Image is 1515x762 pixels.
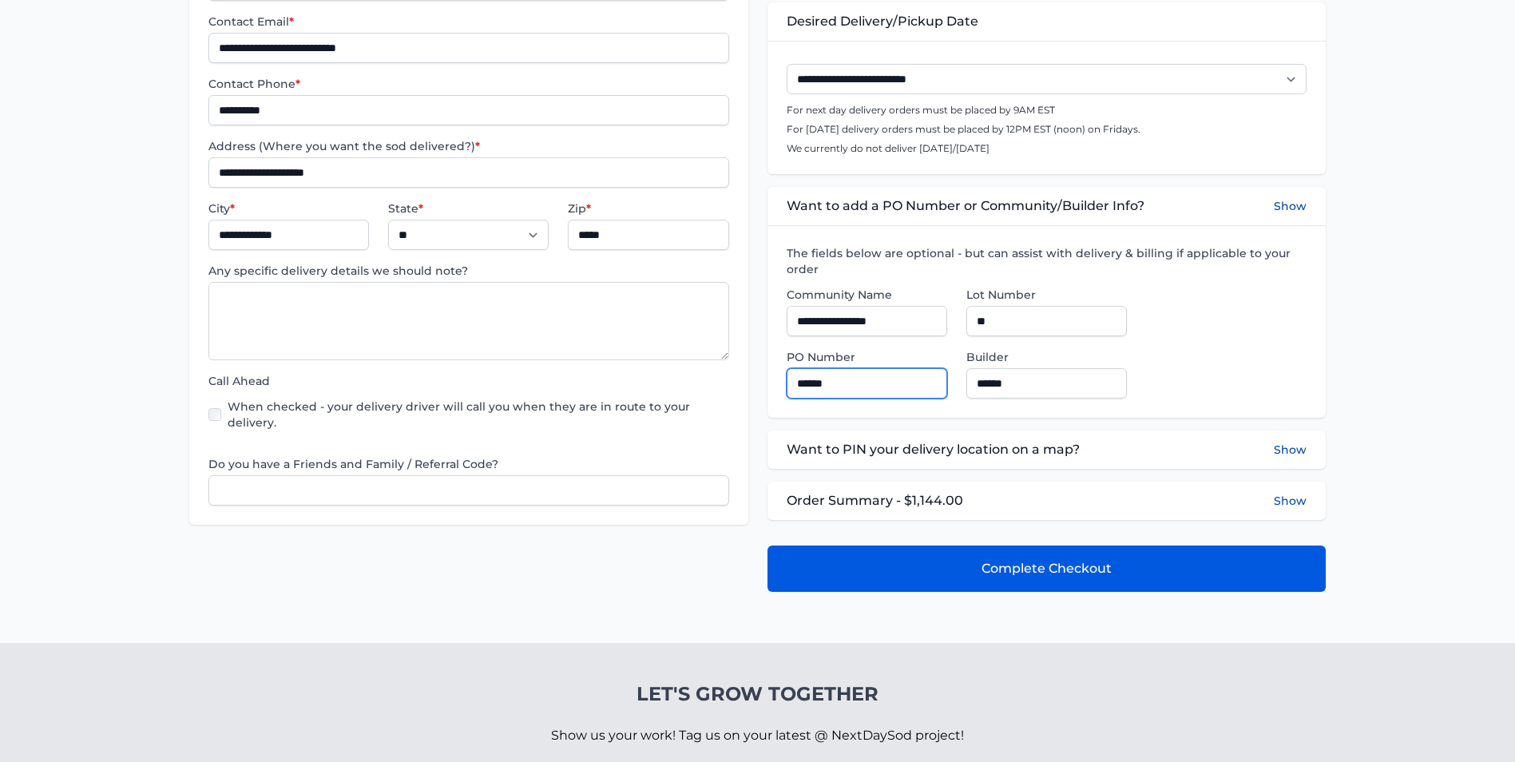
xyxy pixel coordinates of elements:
label: Any specific delivery details we should note? [208,263,728,279]
label: State [388,200,549,216]
button: Complete Checkout [767,546,1326,592]
span: Complete Checkout [982,559,1112,578]
label: Builder [966,349,1127,365]
label: City [208,200,369,216]
label: The fields below are optional - but can assist with delivery & billing if applicable to your order [787,245,1307,277]
button: Show [1274,196,1307,216]
label: When checked - your delivery driver will call you when they are in route to your delivery. [228,399,728,431]
label: Lot Number [966,287,1127,303]
label: Community Name [787,287,947,303]
button: Show [1274,440,1307,459]
label: Address (Where you want the sod delivered?) [208,138,728,154]
span: Want to PIN your delivery location on a map? [787,440,1080,459]
label: Do you have a Friends and Family / Referral Code? [208,456,728,472]
label: Call Ahead [208,373,728,389]
p: For [DATE] delivery orders must be placed by 12PM EST (noon) on Fridays. [787,123,1307,136]
button: Show [1274,493,1307,509]
label: Zip [568,200,728,216]
label: PO Number [787,349,947,365]
h4: Let's Grow Together [551,681,964,707]
span: Want to add a PO Number or Community/Builder Info? [787,196,1144,216]
span: Order Summary - $1,144.00 [787,491,963,510]
p: For next day delivery orders must be placed by 9AM EST [787,104,1307,117]
div: Desired Delivery/Pickup Date [767,2,1326,41]
label: Contact Email [208,14,728,30]
label: Contact Phone [208,76,728,92]
p: We currently do not deliver [DATE]/[DATE] [787,142,1307,155]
